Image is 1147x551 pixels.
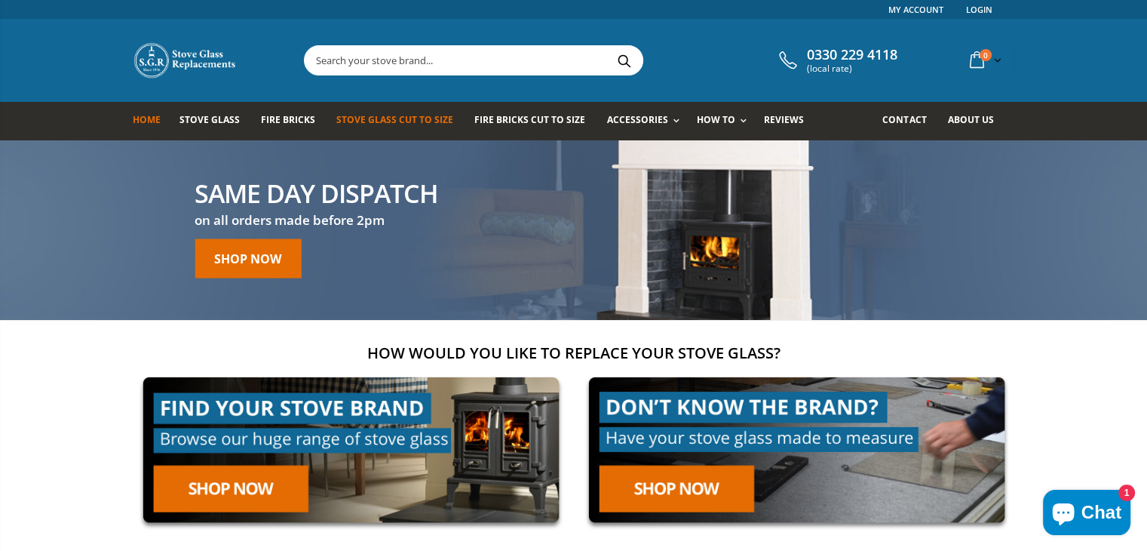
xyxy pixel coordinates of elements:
[775,47,897,74] a: 0330 229 4118 (local rate)
[133,367,569,534] img: find-your-brand-cta_9b334d5d-5c94-48ed-825f-d7972bbdebd0.jpg
[305,46,811,75] input: Search your stove brand...
[882,113,926,126] span: Contact
[179,113,240,126] span: Stove Glass
[947,102,1004,140] a: About us
[807,63,897,74] span: (local rate)
[697,113,735,126] span: How To
[179,102,251,140] a: Stove Glass
[980,49,992,61] span: 0
[133,42,238,79] img: Stove Glass Replacement
[578,367,1015,534] img: made-to-measure-cta_2cd95ceb-d519-4648-b0cf-d2d338fdf11f.jpg
[133,102,172,140] a: Home
[607,46,641,75] button: Search
[195,211,438,229] h3: on all orders made before 2pm
[133,343,1015,363] h2: How would you like to replace your stove glass?
[882,102,937,140] a: Contact
[474,102,597,140] a: Fire Bricks Cut To Size
[606,113,667,126] span: Accessories
[336,102,465,140] a: Stove Glass Cut To Size
[261,102,327,140] a: Fire Bricks
[964,45,1004,75] a: 0
[1038,490,1135,539] inbox-online-store-chat: Shopify online store chat
[474,113,585,126] span: Fire Bricks Cut To Size
[947,113,993,126] span: About us
[261,113,315,126] span: Fire Bricks
[195,180,438,205] h2: Same day Dispatch
[606,102,686,140] a: Accessories
[133,113,161,126] span: Home
[807,47,897,63] span: 0330 229 4118
[764,102,815,140] a: Reviews
[764,113,804,126] span: Reviews
[195,239,301,278] a: Shop Now
[697,102,754,140] a: How To
[336,113,453,126] span: Stove Glass Cut To Size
